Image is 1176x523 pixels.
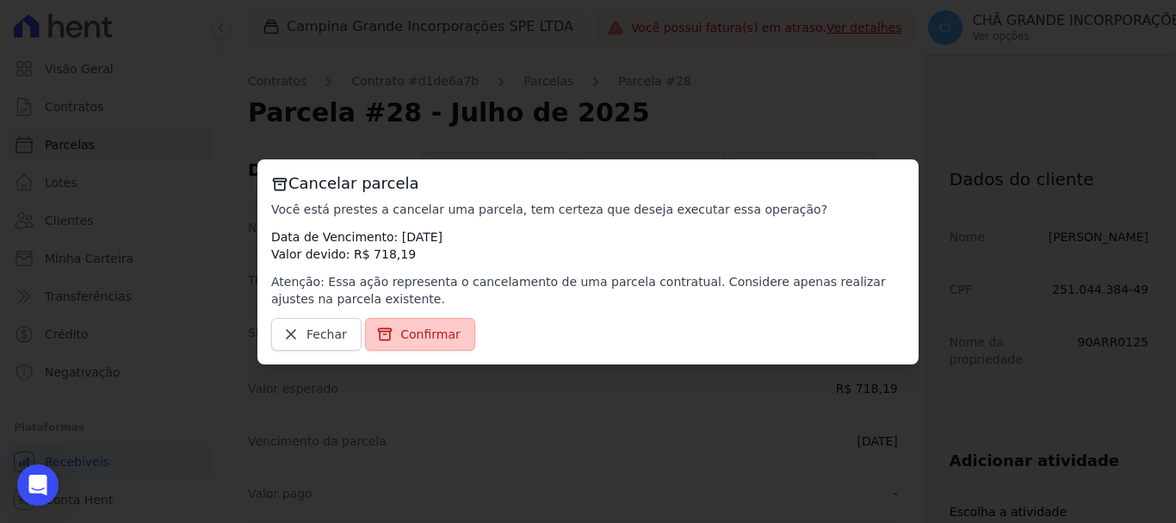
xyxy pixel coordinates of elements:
[400,326,461,343] span: Confirmar
[365,318,475,351] a: Confirmar
[271,201,905,218] p: Você está prestes a cancelar uma parcela, tem certeza que deseja executar essa operação?
[306,326,347,343] span: Fechar
[271,228,905,263] p: Data de Vencimento: [DATE] Valor devido: R$ 718,19
[271,273,905,308] p: Atenção: Essa ação representa o cancelamento de uma parcela contratual. Considere apenas realizar...
[271,318,362,351] a: Fechar
[17,464,59,506] div: Open Intercom Messenger
[271,173,905,194] h3: Cancelar parcela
